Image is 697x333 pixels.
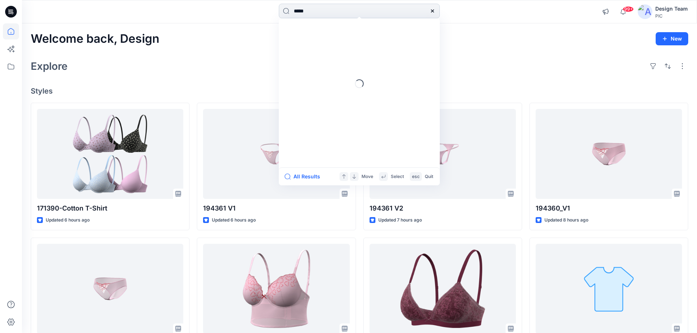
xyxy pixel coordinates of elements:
[536,203,682,213] p: 194360_V1
[655,4,688,13] div: Design Team
[203,203,349,213] p: 194361 V1
[391,173,404,181] p: Select
[203,109,349,199] a: 194361 V1
[46,216,90,224] p: Updated 6 hours ago
[31,87,688,95] h4: Styles
[656,32,688,45] button: New
[623,6,634,12] span: 99+
[285,172,325,181] button: All Results
[31,60,68,72] h2: Explore
[655,13,688,19] div: PIC
[370,109,516,199] a: 194361 V2
[31,32,160,46] h2: Welcome back, Design
[361,173,373,181] p: Move
[37,203,183,213] p: 171390-Cotton T-Shirt
[412,173,420,181] p: esc
[544,216,588,224] p: Updated 8 hours ago
[638,4,652,19] img: avatar
[536,109,682,199] a: 194360_V1
[37,109,183,199] a: 171390-Cotton T-Shirt
[425,173,433,181] p: Quit
[378,216,422,224] p: Updated 7 hours ago
[212,216,256,224] p: Updated 6 hours ago
[370,203,516,213] p: 194361 V2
